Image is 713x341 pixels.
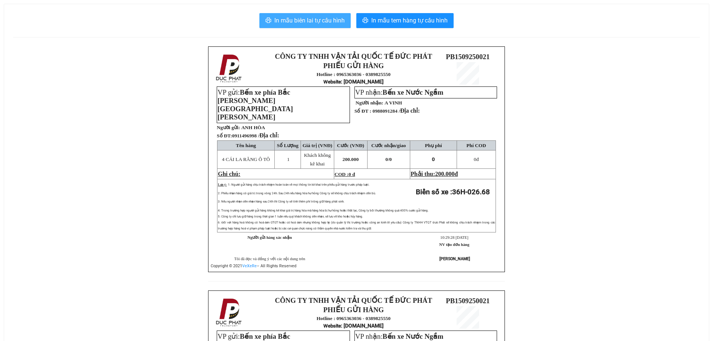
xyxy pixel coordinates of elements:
strong: : [DOMAIN_NAME] [323,323,384,329]
strong: Số ĐT : [354,108,371,114]
span: 4 CÁI LA RĂNG Ô TÔ [222,156,270,162]
strong: Người gửi hàng xác nhận [247,235,292,240]
span: 0/ [386,156,392,162]
span: ANH HÒA [241,125,265,130]
span: Giá trị (VNĐ) [302,143,332,148]
span: đ [455,171,458,177]
span: Phụ phí [425,143,442,148]
strong: Biển số xe : [416,188,490,196]
strong: Số ĐT: [217,133,279,138]
button: printerIn mẫu tem hàng tự cấu hình [356,13,454,28]
span: 0988091284 / [372,108,420,114]
span: 36H-026.68 [452,188,490,196]
span: Phải thu: [411,171,458,177]
strong: CÔNG TY TNHH VẬN TẢI QUỐC TẾ ĐỨC PHÁT [275,296,432,304]
span: PB1509250021 [446,53,490,61]
strong: Hotline : 0965363036 - 0389825550 [317,316,391,321]
span: printer [265,17,271,24]
span: In mẫu biên lai tự cấu hình [274,16,345,25]
span: 200.000 [342,156,359,162]
span: 1: Người gửi hàng chịu trách nhiệm hoàn toàn về mọi thông tin kê khai trên phiếu gửi hàng trước p... [228,183,369,186]
span: Lưu ý: [218,183,226,186]
span: Ghi chú: [218,171,240,177]
span: 0911496998 / [232,133,279,138]
span: 0 [432,156,435,162]
span: 10:29:28 [DATE] [440,235,468,240]
span: Khách không kê khai [304,152,330,167]
span: Website [323,323,341,329]
span: 200.000 [435,171,455,177]
span: đ [474,156,479,162]
span: 5: Công ty chỉ lưu giữ hàng trong thời gian 1 tuần nếu quý khách không đến nhận, sẽ lưu về kho ho... [218,215,363,218]
span: A VINH [384,100,402,106]
strong: : [DOMAIN_NAME] [323,79,384,85]
span: VP nhận: [355,332,444,340]
span: Tôi đã đọc và đồng ý với các nội dung trên [234,257,305,261]
span: 4: Trong trường hợp người gửi hàng không kê khai giá trị hàng hóa mà hàng hóa bị hư hỏng hoặc thấ... [218,209,429,212]
strong: CÔNG TY TNHH VẬN TẢI QUỐC TẾ ĐỨC PHÁT [275,52,432,60]
strong: Hotline : 0965363036 - 0389825550 [317,71,391,77]
span: Địa chỉ: [400,107,420,114]
span: VP nhận: [355,88,444,96]
strong: PHIẾU GỬI HÀNG [323,62,384,70]
strong: [PERSON_NAME] [439,256,470,261]
span: 3: Nếu người nhận đến nhận hàng sau 24h thì Công ty sẽ tính thêm phí trông giữ hàng phát sinh. [218,200,344,203]
span: 0 đ [348,171,355,177]
strong: PHIẾU GỬI HÀNG [323,306,384,314]
span: 0 [389,156,392,162]
span: Số Lượng [277,143,299,148]
span: printer [362,17,368,24]
strong: NV tạo đơn hàng [439,243,469,247]
img: logo [214,297,245,328]
span: Địa chỉ: [259,132,279,138]
button: printerIn mẫu biên lai tự cấu hình [259,13,351,28]
span: In mẫu tem hàng tự cấu hình [371,16,448,25]
span: Copyright © 2021 – All Rights Reserved [211,264,296,268]
strong: Người nhận: [356,100,383,106]
span: Bến xe Nước Ngầm [383,332,444,340]
span: Phí COD [466,143,486,148]
span: 2: Phiếu nhận hàng có giá trị trong vòng 24h. Sau 24h nếu hàng hóa hư hỏng Công ty sẽ không chịu ... [218,192,375,195]
span: PB1509250021 [446,297,490,305]
span: Bến xe phía Bắc [PERSON_NAME][GEOGRAPHIC_DATA][PERSON_NAME] [217,88,293,121]
a: VeXeRe [242,264,257,268]
img: logo [214,53,245,84]
span: Cước nhận/giao [371,143,406,148]
span: Cước (VNĐ) [337,143,364,148]
strong: Người gửi: [217,125,240,130]
span: Website [323,79,341,85]
span: 6: Đối với hàng hoá không có hoá đơn GTGT hoặc có hoá đơn nhưng không hợp lệ (do quản lý thị trườ... [218,221,495,230]
span: 1 [287,156,290,162]
span: Tên hàng [236,143,256,148]
span: 0 [474,156,476,162]
span: COD : [335,171,355,177]
span: VP gửi: [217,88,293,121]
span: Bến xe Nước Ngầm [383,88,444,96]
